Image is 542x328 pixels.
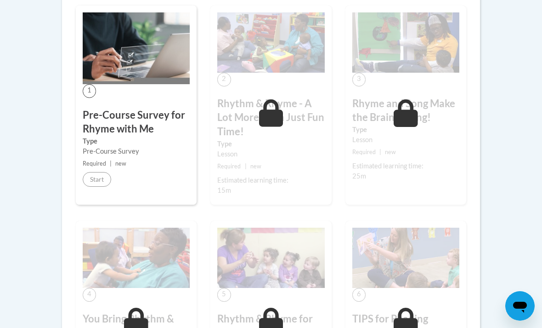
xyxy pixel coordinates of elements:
span: | [379,149,381,155]
span: 4 [83,288,96,301]
img: Course Image [83,12,190,84]
div: Estimated learning time: [352,161,459,171]
span: Required [217,163,241,170]
span: 15m [217,186,231,194]
img: Course Image [352,12,459,73]
span: 6 [352,288,366,301]
label: Type [83,136,190,146]
h3: Rhyme and Song Make the Brain Strong! [352,97,459,125]
h3: Rhythm & Rhyme - A Lot More Than Just Fun Time! [217,97,324,139]
iframe: Button to launch messaging window [505,291,535,321]
span: 2 [217,73,231,86]
span: Required [83,160,106,167]
img: Course Image [217,12,324,73]
span: 25m [352,172,366,180]
span: 1 [83,84,96,98]
img: Course Image [352,228,459,288]
span: | [110,160,112,167]
div: Lesson [352,135,459,145]
span: new [385,149,396,155]
span: 3 [352,73,366,86]
label: Type [352,125,459,135]
h3: Pre-Course Survey for Rhyme with Me [83,108,190,137]
div: Estimated learning time: [217,175,324,185]
span: new [115,160,126,167]
span: | [245,163,247,170]
button: Start [83,172,111,187]
img: Course Image [83,228,190,288]
div: Pre-Course Survey [83,146,190,156]
span: 5 [217,288,231,301]
label: Type [217,139,324,149]
img: Course Image [217,228,324,288]
div: Lesson [217,149,324,159]
span: Required [352,149,376,155]
span: new [250,163,261,170]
